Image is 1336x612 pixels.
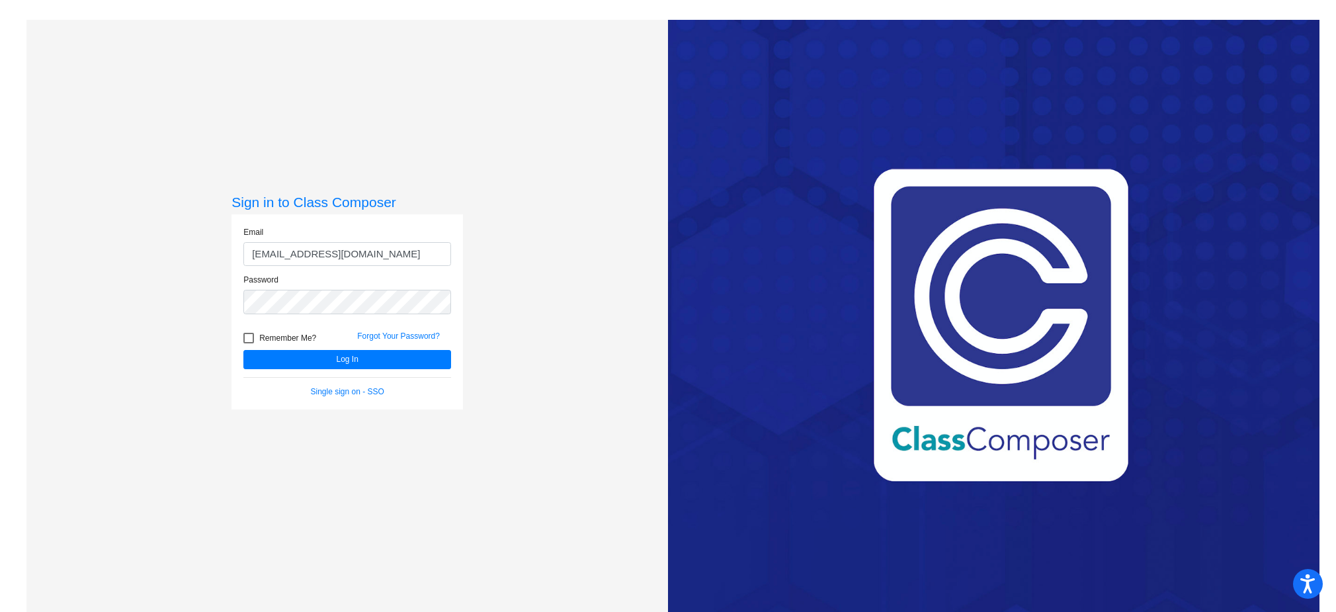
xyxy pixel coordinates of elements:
[243,226,263,238] label: Email
[243,350,451,369] button: Log In
[259,330,316,346] span: Remember Me?
[311,387,384,396] a: Single sign on - SSO
[243,274,278,286] label: Password
[231,194,463,210] h3: Sign in to Class Composer
[357,331,440,341] a: Forgot Your Password?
